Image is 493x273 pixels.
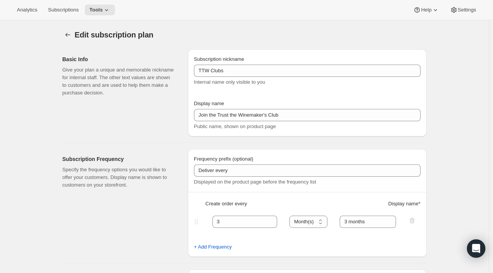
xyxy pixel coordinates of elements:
[194,109,421,121] input: Subscribe & Save
[445,5,481,15] button: Settings
[89,7,103,13] span: Tools
[85,5,115,15] button: Tools
[48,7,79,13] span: Subscriptions
[194,164,421,177] input: Deliver every
[194,79,265,85] span: Internal name only visible to you
[388,200,421,208] span: Display name *
[75,31,154,39] span: Edit subscription plan
[62,166,176,189] p: Specify the frequency options you would like to offer your customers. Display name is shown to cu...
[194,123,276,129] span: Public name, shown on product page
[458,7,476,13] span: Settings
[194,101,224,106] span: Display name
[467,239,485,258] div: Open Intercom Messenger
[194,179,316,185] span: Displayed on the product page before the frequency list
[62,29,73,40] button: Subscription plans
[340,216,396,228] input: 1 month
[194,65,421,77] input: Subscribe & Save
[409,5,444,15] button: Help
[12,5,42,15] button: Analytics
[17,7,37,13] span: Analytics
[205,200,247,208] span: Create order every
[43,5,83,15] button: Subscriptions
[194,156,253,162] span: Frequency prefix (optional)
[62,155,176,163] h2: Subscription Frequency
[421,7,431,13] span: Help
[62,66,176,97] p: Give your plan a unique and memorable nickname for internal staff. The other text values are show...
[62,55,176,63] h2: Basic Info
[189,241,237,253] button: + Add Frequency
[194,56,244,62] span: Subscription nickname
[194,243,232,251] span: + Add Frequency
